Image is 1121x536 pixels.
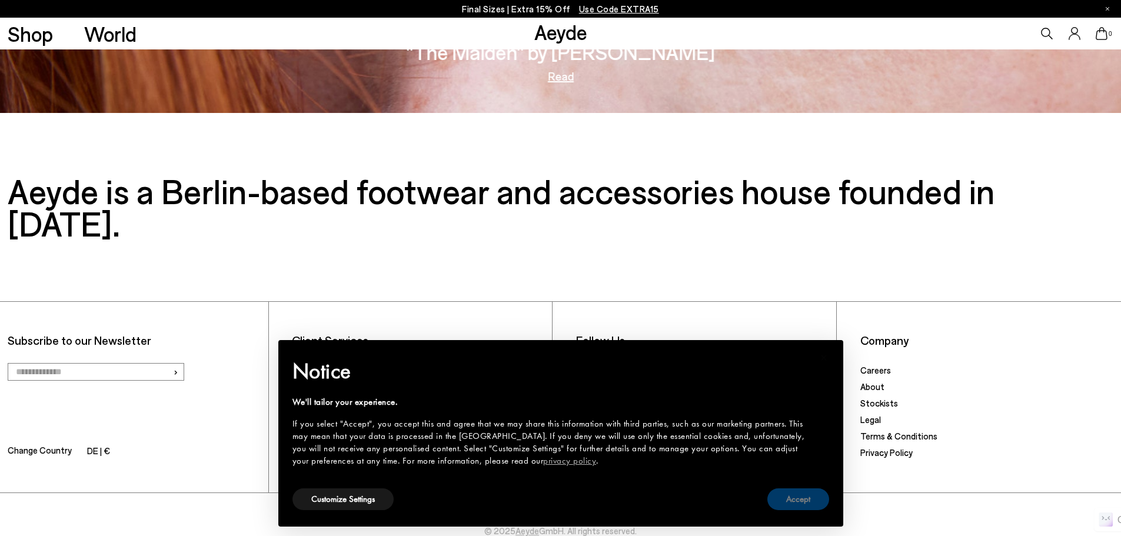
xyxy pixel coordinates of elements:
[820,348,828,367] span: ×
[292,488,394,510] button: Customize Settings
[860,333,1113,348] li: Company
[860,431,937,441] a: Terms & Conditions
[292,418,810,467] div: If you select "Accept", you accept this and agree that we may share this information with third p...
[87,444,110,460] li: DE | €
[173,363,178,380] span: ›
[8,24,53,44] a: Shop
[1107,31,1113,37] span: 0
[860,414,881,425] a: Legal
[860,365,891,375] a: Careers
[860,447,913,458] a: Privacy Policy
[1096,27,1107,40] a: 0
[406,42,715,62] h3: "The Maiden" by [PERSON_NAME]
[860,398,898,408] a: Stockists
[462,2,659,16] p: Final Sizes | Extra 15% Off
[543,455,596,467] a: privacy policy
[8,175,1113,239] h3: Aeyde is a Berlin-based footwear and accessories house founded in [DATE].
[8,443,72,460] span: Change Country
[860,381,884,392] a: About
[292,356,810,387] h2: Notice
[8,333,260,348] p: Subscribe to our Newsletter
[548,70,574,82] a: Read
[534,19,587,44] a: Aeyde
[810,344,839,372] button: Close this notice
[767,488,829,510] button: Accept
[84,24,137,44] a: World
[292,396,810,408] div: We'll tailor your experience.
[579,4,659,14] span: Navigate to /collections/ss25-final-sizes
